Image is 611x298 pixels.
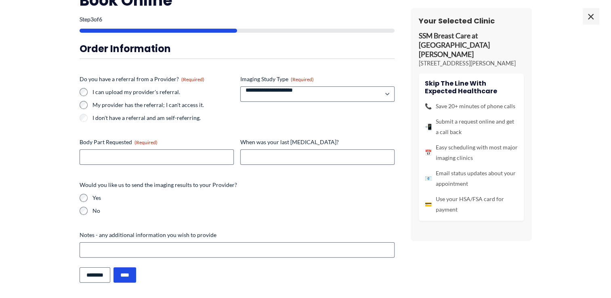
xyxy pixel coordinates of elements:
[92,88,234,96] label: I can upload my provider's referral.
[80,231,395,239] label: Notes - any additional information you wish to provide
[425,80,518,95] h4: Skip the line with Expected Healthcare
[419,16,524,25] h3: Your Selected Clinic
[90,16,94,23] span: 3
[583,8,599,24] span: ×
[291,76,314,82] span: (Required)
[425,116,518,137] li: Submit a request online and get a call back
[80,42,395,55] h3: Order Information
[425,168,518,189] li: Email status updates about your appointment
[425,101,432,111] span: 📞
[425,173,432,184] span: 📧
[80,138,234,146] label: Body Part Requested
[80,75,204,83] legend: Do you have a referral from a Provider?
[425,122,432,132] span: 📲
[425,194,518,215] li: Use your HSA/FSA card for payment
[425,147,432,158] span: 📅
[419,31,524,59] p: SSM Breast Care at [GEOGRAPHIC_DATA][PERSON_NAME]
[92,207,395,215] label: No
[80,181,237,189] legend: Would you like us to send the imaging results to your Provider?
[425,101,518,111] li: Save 20+ minutes of phone calls
[181,76,204,82] span: (Required)
[92,114,234,122] label: I don't have a referral and am self-referring.
[134,139,157,145] span: (Required)
[425,199,432,210] span: 💳
[92,194,395,202] label: Yes
[240,75,395,83] label: Imaging Study Type
[80,17,395,22] p: Step of
[92,101,234,109] label: My provider has the referral; I can't access it.
[425,142,518,163] li: Easy scheduling with most major imaging clinics
[99,16,102,23] span: 6
[419,59,524,67] p: [STREET_ADDRESS][PERSON_NAME]
[240,138,395,146] label: When was your last [MEDICAL_DATA]?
